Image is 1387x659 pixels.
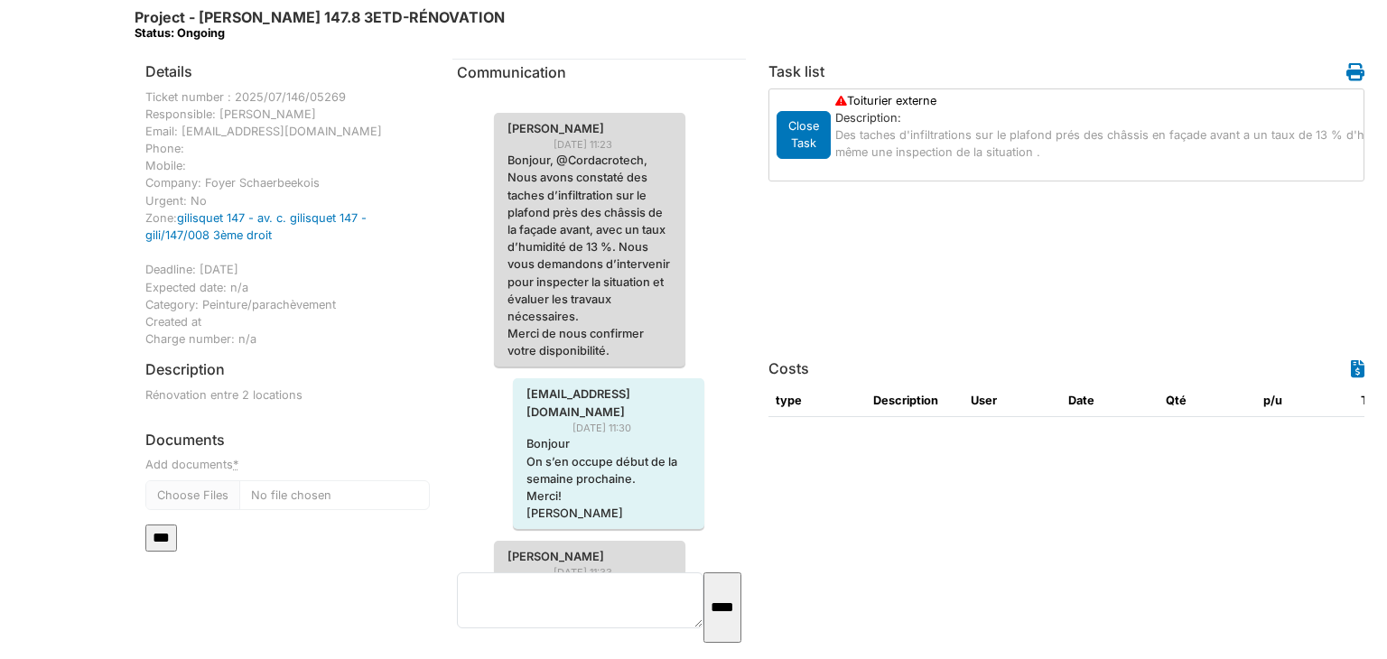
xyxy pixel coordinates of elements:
span: [DATE] 11:33 [554,565,626,580]
p: [PERSON_NAME] [526,505,691,522]
th: Date [1061,385,1159,417]
a: gilisquet 147 - av. c. gilisquet 147 - gili/147/008 3ème droit [145,211,367,242]
span: [EMAIL_ADDRESS][DOMAIN_NAME] [513,385,704,420]
p: Merci! [526,487,691,505]
th: Qté [1159,385,1256,417]
h6: Documents [145,432,430,449]
h6: Details [145,63,192,80]
span: translation missing: en.communication.communication [457,63,566,81]
span: [PERSON_NAME] [494,120,618,137]
h6: Costs [768,360,809,377]
p: Merci de nous confirmer votre disponibilité. [507,325,672,359]
h6: Project - [PERSON_NAME] 147.8 3ETD-RÉNOVATION [135,9,505,41]
th: p/u [1256,385,1354,417]
p: Bonjour [526,435,691,452]
i: Work order [1346,63,1364,81]
a: Close Task [777,124,831,143]
abbr: required [233,458,238,471]
span: [DATE] 11:30 [572,421,645,436]
div: Ticket number : 2025/07/146/05269 Responsible: [PERSON_NAME] Email: [EMAIL_ADDRESS][DOMAIN_NAME] ... [145,88,430,348]
p: Rénovation entre 2 locations [145,386,430,404]
label: Add documents [145,456,238,473]
span: [DATE] 11:23 [554,137,626,153]
th: Description [866,385,963,417]
span: [PERSON_NAME] [494,548,618,565]
h6: Description [145,361,225,378]
th: type [768,385,866,417]
div: Status: Ongoing [135,26,505,40]
th: User [963,385,1061,417]
p: Bonjour, @Cordacrotech, Nous avons constaté des taches d’infiltration sur le plafond près des châ... [507,152,672,325]
p: On s’en occupe début de la semaine prochaine. [526,453,691,487]
span: translation missing: en.todo.action.close_task [788,119,819,150]
h6: Task list [768,63,824,80]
